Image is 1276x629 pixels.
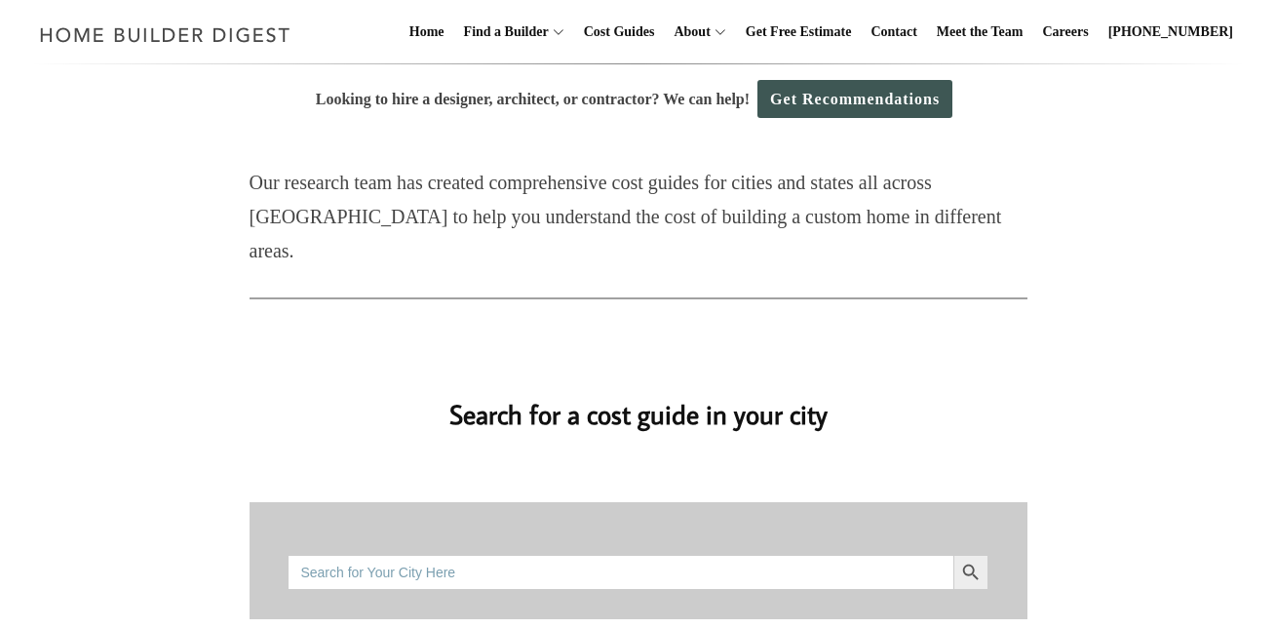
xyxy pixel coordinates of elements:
a: Contact [863,1,924,63]
a: Find a Builder [456,1,549,63]
a: [PHONE_NUMBER] [1101,1,1241,63]
h2: Search for a cost guide in your city [83,367,1194,434]
a: Get Recommendations [757,80,952,118]
a: Meet the Team [929,1,1031,63]
img: Home Builder Digest [31,16,299,54]
a: Get Free Estimate [738,1,860,63]
a: Careers [1035,1,1097,63]
a: About [666,1,710,63]
p: Our research team has created comprehensive cost guides for cities and states all across [GEOGRAP... [250,166,1027,268]
a: Home [402,1,452,63]
input: Search for Your City Here [288,555,952,590]
a: Cost Guides [576,1,663,63]
svg: Search [960,562,982,583]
